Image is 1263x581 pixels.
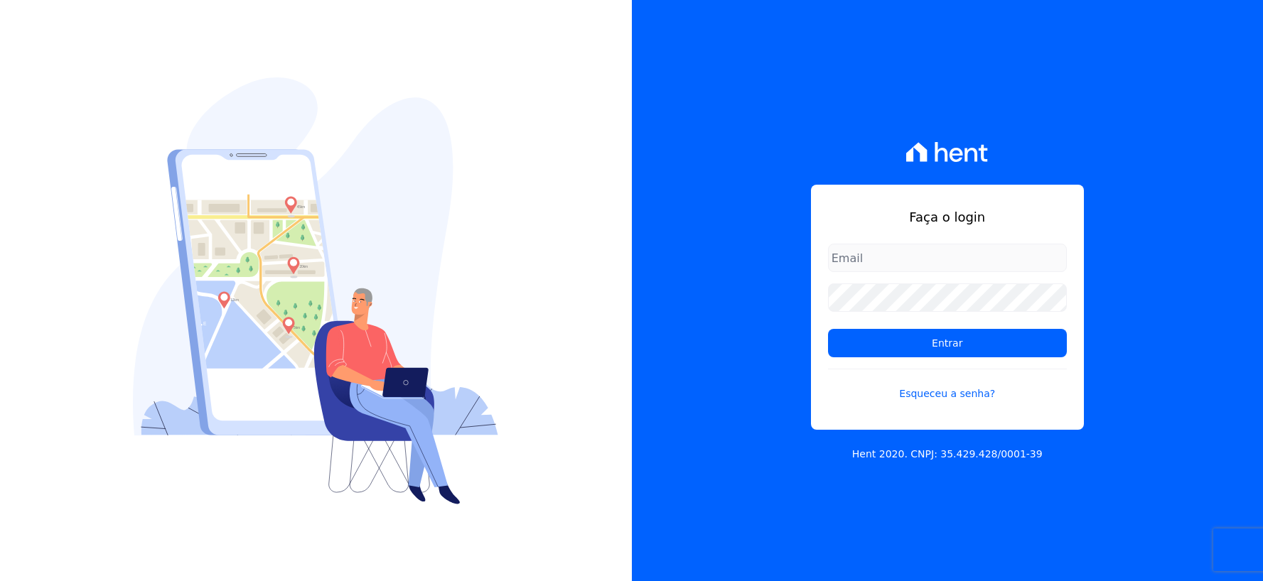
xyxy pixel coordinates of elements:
p: Hent 2020. CNPJ: 35.429.428/0001-39 [852,447,1043,462]
input: Email [828,244,1067,272]
h1: Faça o login [828,207,1067,227]
input: Entrar [828,329,1067,357]
img: Login [133,77,498,504]
a: Esqueceu a senha? [828,369,1067,401]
